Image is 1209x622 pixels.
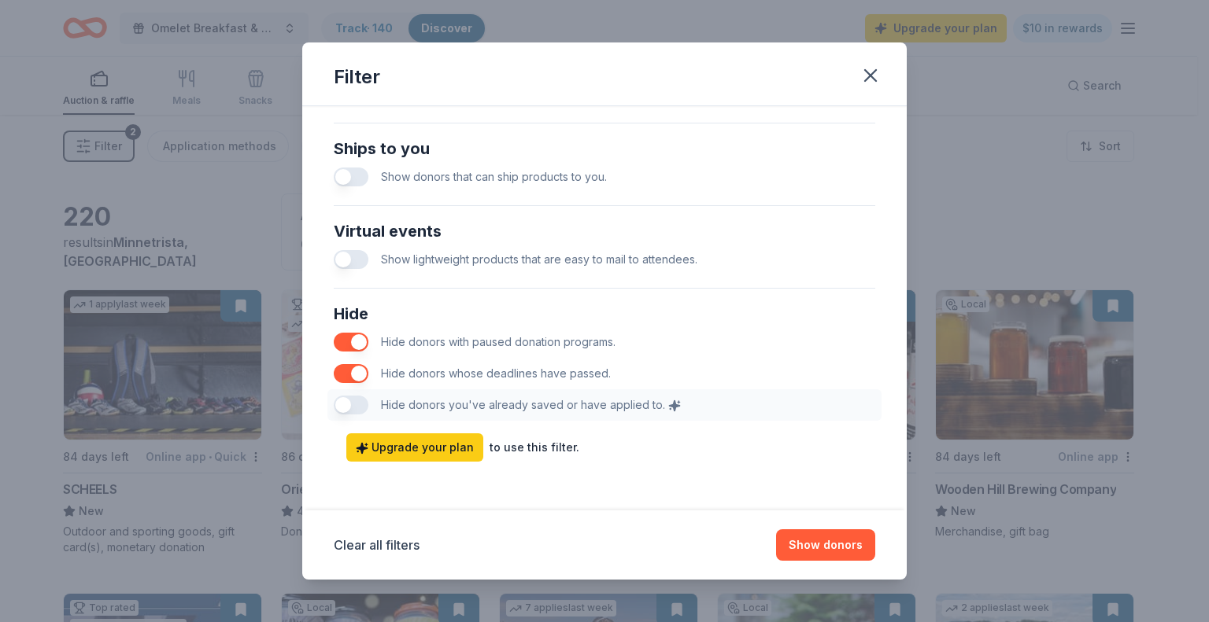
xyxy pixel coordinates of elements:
span: Show lightweight products that are easy to mail to attendees. [381,252,697,266]
span: Show donors that can ship products to you. [381,170,607,183]
div: Ships to you [334,136,875,161]
span: Hide donors with paused donation programs. [381,335,616,348]
div: to use this filter. [490,438,579,457]
span: Upgrade your plan [356,438,474,457]
div: Virtual events [334,219,875,244]
button: Show donors [776,529,875,561]
div: Filter [334,64,380,90]
button: Clear all filters [334,536,420,554]
div: Hide [334,301,875,326]
span: Hide donors whose deadlines have passed. [381,366,611,380]
a: Upgrade your plan [346,433,483,462]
